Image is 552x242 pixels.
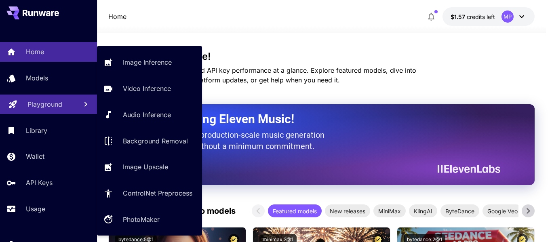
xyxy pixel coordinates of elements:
[123,215,160,224] p: PhotoMaker
[123,110,171,120] p: Audio Inference
[97,53,202,72] a: Image Inference
[27,99,62,109] p: Playground
[467,13,495,20] span: credits left
[97,79,202,99] a: Video Inference
[97,131,202,151] a: Background Removal
[373,207,406,215] span: MiniMax
[482,207,523,215] span: Google Veo
[123,136,188,146] p: Background Removal
[123,162,168,172] p: Image Upscale
[268,207,322,215] span: Featured models
[97,210,202,229] a: PhotoMaker
[442,7,535,26] button: $1.5661
[97,157,202,177] a: Image Upscale
[108,12,126,21] nav: breadcrumb
[501,11,514,23] div: MP
[129,129,331,152] p: The only way to get production-scale music generation from Eleven Labs without a minimum commitment.
[26,47,44,57] p: Home
[26,73,48,83] p: Models
[440,207,479,215] span: ByteDance
[97,105,202,125] a: Audio Inference
[325,207,370,215] span: New releases
[97,183,202,203] a: ControlNet Preprocess
[26,178,53,187] p: API Keys
[129,112,494,127] h2: Now Supporting Eleven Music!
[26,126,47,135] p: Library
[451,13,495,21] div: $1.5661
[409,207,437,215] span: KlingAI
[451,13,467,20] span: $1.57
[123,84,171,93] p: Video Inference
[123,188,192,198] p: ControlNet Preprocess
[26,152,44,161] p: Wallet
[108,66,416,84] span: Check out your usage stats and API key performance at a glance. Explore featured models, dive int...
[108,51,535,62] h3: Welcome to Runware!
[123,57,172,67] p: Image Inference
[26,204,45,214] p: Usage
[108,12,126,21] p: Home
